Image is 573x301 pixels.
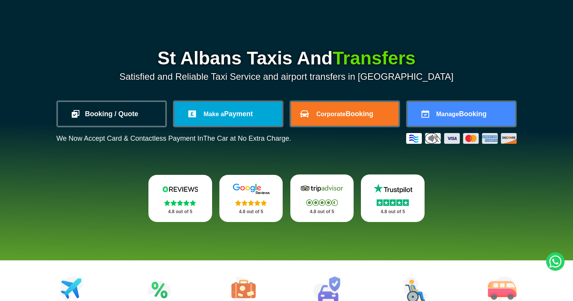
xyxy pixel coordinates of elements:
a: Trustpilot Stars 4.8 out of 5 [361,174,425,222]
img: Stars [377,199,409,206]
img: Tripadvisor [299,183,345,194]
a: Make aPayment [175,102,282,126]
p: 4.8 out of 5 [369,207,416,217]
img: Reviews.io [157,183,203,195]
p: 4.8 out of 5 [299,207,346,217]
span: Manage [436,111,459,117]
a: Tripadvisor Stars 4.8 out of 5 [290,174,354,222]
p: 4.8 out of 5 [228,207,275,217]
a: Booking / Quote [58,102,165,126]
iframe: chat widget [468,284,569,301]
h1: St Albans Taxis And [56,49,517,67]
a: Google Stars 4.8 out of 5 [219,175,283,222]
img: Stars [164,200,196,206]
img: Stars [306,199,338,206]
img: Credit And Debit Cards [406,133,517,144]
a: Reviews.io Stars 4.8 out of 5 [148,175,212,222]
span: Corporate [316,111,346,117]
p: We Now Accept Card & Contactless Payment In [56,135,291,143]
img: Google [228,183,274,195]
p: 4.8 out of 5 [157,207,204,217]
span: Transfers [333,48,415,68]
span: The Car at No Extra Charge. [203,135,291,142]
a: ManageBooking [408,102,515,126]
img: Stars [235,200,267,206]
img: Trustpilot [370,183,416,194]
span: Make a [204,111,224,117]
a: CorporateBooking [291,102,398,126]
p: Satisfied and Reliable Taxi Service and airport transfers in [GEOGRAPHIC_DATA] [56,71,517,82]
